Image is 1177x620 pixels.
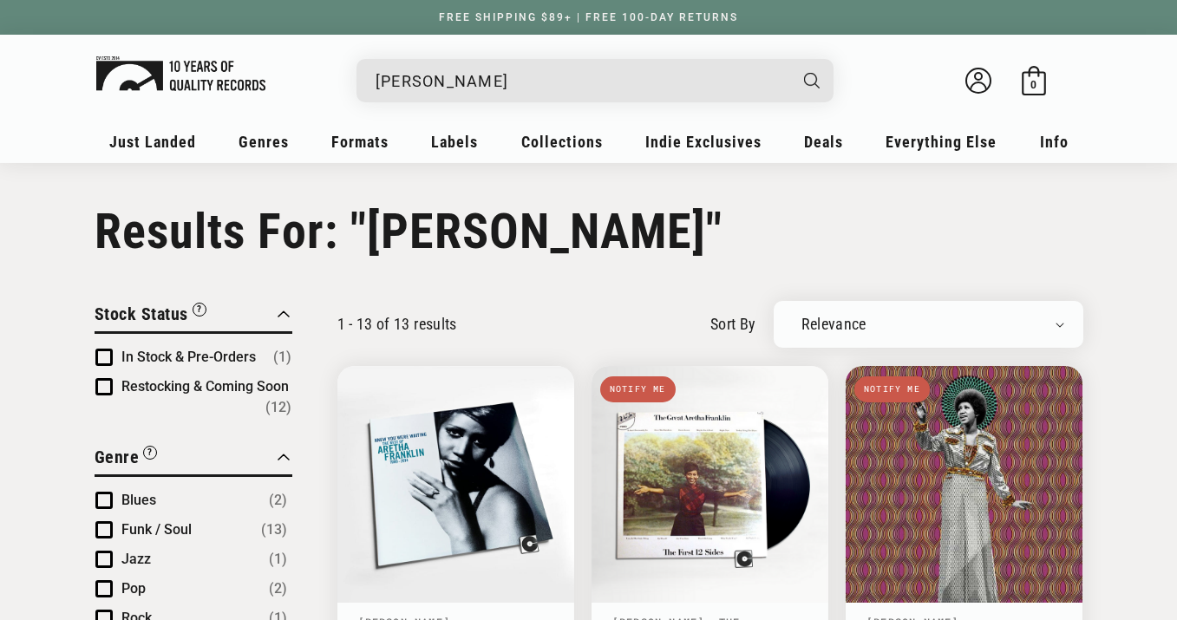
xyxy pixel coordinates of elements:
span: Collections [521,133,603,151]
span: Genre [95,447,140,467]
span: Blues [121,492,156,508]
span: Indie Exclusives [645,133,762,151]
span: Pop [121,580,146,597]
span: 0 [1030,78,1036,91]
span: Just Landed [109,133,196,151]
span: Formats [331,133,389,151]
span: Number of products: (2) [269,490,287,511]
p: 1 - 13 of 13 results [337,315,457,333]
span: Funk / Soul [121,521,192,538]
span: Number of products: (1) [273,347,291,368]
span: Jazz [121,551,151,567]
button: Search [788,59,835,102]
a: FREE SHIPPING $89+ | FREE 100-DAY RETURNS [422,11,755,23]
span: Number of products: (2) [269,578,287,599]
span: Genres [239,133,289,151]
span: Labels [431,133,478,151]
span: Restocking & Coming Soon [121,378,289,395]
span: Number of products: (13) [261,519,287,540]
label: sort by [710,312,756,336]
span: In Stock & Pre-Orders [121,349,256,365]
button: Filter by Stock Status [95,301,206,331]
input: When autocomplete results are available use up and down arrows to review and enter to select [376,63,787,99]
span: Info [1040,133,1069,151]
img: Hover Logo [96,56,265,91]
span: Stock Status [95,303,188,324]
h1: Results For: "[PERSON_NAME]" [95,203,1083,260]
span: Deals [804,133,843,151]
div: Search [356,59,834,102]
span: Everything Else [886,133,997,151]
span: Number of products: (1) [269,549,287,570]
button: Filter by Genre [95,444,158,474]
span: Number of products: (12) [265,397,291,418]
